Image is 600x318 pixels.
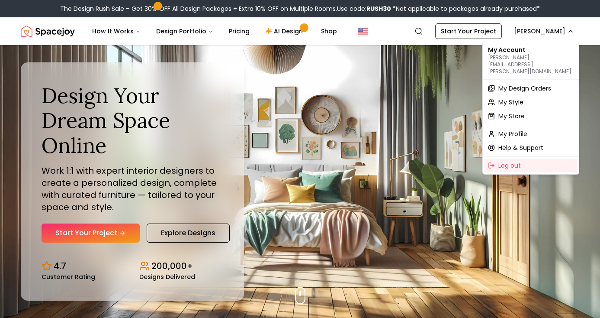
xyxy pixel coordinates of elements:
[484,81,577,95] a: My Design Orders
[498,98,523,107] span: My Style
[482,41,579,175] div: [PERSON_NAME]
[484,95,577,109] a: My Style
[498,84,551,93] span: My Design Orders
[484,43,577,78] div: My Account
[498,143,543,152] span: Help & Support
[498,112,525,120] span: My Store
[484,109,577,123] a: My Store
[488,54,574,75] p: [PERSON_NAME][EMAIL_ADDRESS][PERSON_NAME][DOMAIN_NAME]
[498,161,521,170] span: Log out
[484,127,577,141] a: My Profile
[484,141,577,155] a: Help & Support
[498,130,527,138] span: My Profile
